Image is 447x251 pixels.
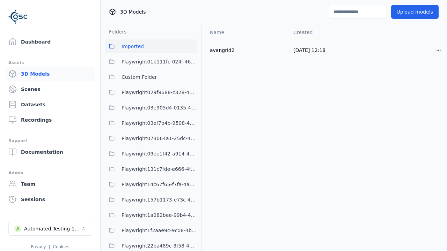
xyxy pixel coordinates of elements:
[105,193,197,207] button: Playwright157b1173-e73c-4808-a1ac-12e2e4cec217
[6,177,95,191] a: Team
[122,73,157,81] span: Custom Folder
[105,101,197,115] button: Playwright03e905d4-0135-4922-94e2-0c56aa41bf04
[122,196,197,204] span: Playwright157b1173-e73c-4808-a1ac-12e2e4cec217
[105,223,197,237] button: Playwright1f2aae9c-9c08-4bb6-a2d5-dc0ac64e971c
[105,208,197,222] button: Playwright1a082bee-99b4-4375-8133-1395ef4c0af5
[8,137,92,145] div: Support
[122,58,197,66] span: Playwright01b111fc-024f-466d-9bae-c06bfb571c6d
[6,145,95,159] a: Documentation
[24,225,81,232] div: Automated Testing 1 - Playwright
[122,42,144,51] span: Imported
[122,180,197,189] span: Playwright14c67f65-f7fa-4a69-9dce-fa9a259dcaa1
[49,244,50,249] span: |
[53,244,69,249] a: Cookies
[122,165,197,173] span: Playwright131c7fde-e666-4f3e-be7e-075966dc97bc
[288,24,367,41] th: Created
[105,70,197,84] button: Custom Folder
[6,67,95,81] a: 3D Models
[391,5,439,19] button: Upload models
[122,119,197,127] span: Playwright03ef7b4b-9508-47f0-8afd-5e0ec78663fc
[122,88,197,97] span: Playwright029f9688-c328-482d-9c42-3b0c529f8514
[201,24,288,41] th: Name
[105,162,197,176] button: Playwright131c7fde-e666-4f3e-be7e-075966dc97bc
[122,226,197,235] span: Playwright1f2aae9c-9c08-4bb6-a2d5-dc0ac64e971c
[31,244,46,249] a: Privacy
[105,85,197,99] button: Playwright029f9688-c328-482d-9c42-3b0c529f8514
[122,104,197,112] span: Playwright03e905d4-0135-4922-94e2-0c56aa41bf04
[293,47,325,53] span: [DATE] 12:18
[105,177,197,191] button: Playwright14c67f65-f7fa-4a69-9dce-fa9a259dcaa1
[105,116,197,130] button: Playwright03ef7b4b-9508-47f0-8afd-5e0ec78663fc
[8,59,92,67] div: Assets
[8,7,28,26] img: Logo
[122,134,197,143] span: Playwright073064a1-25dc-42be-bd5d-9b023c0ea8dd
[122,242,197,250] span: Playwright22ba489c-3f58-40ce-82d9-297bfd19b528
[122,150,197,158] span: Playwright09ee1f42-a914-43b3-abf1-e7ca57cf5f96
[105,55,197,69] button: Playwright01b111fc-024f-466d-9bae-c06bfb571c6d
[105,131,197,145] button: Playwright073064a1-25dc-42be-bd5d-9b023c0ea8dd
[120,8,146,15] span: 3D Models
[6,35,95,49] a: Dashboard
[6,192,95,206] a: Sessions
[8,222,92,236] button: Select a workspace
[6,113,95,127] a: Recordings
[105,147,197,161] button: Playwright09ee1f42-a914-43b3-abf1-e7ca57cf5f96
[122,211,197,219] span: Playwright1a082bee-99b4-4375-8133-1395ef4c0af5
[105,39,197,53] button: Imported
[14,225,21,232] div: A
[6,82,95,96] a: Scenes
[6,98,95,112] a: Datasets
[105,28,127,35] h3: Folders
[8,169,92,177] div: Admin
[210,47,282,54] div: avangrid2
